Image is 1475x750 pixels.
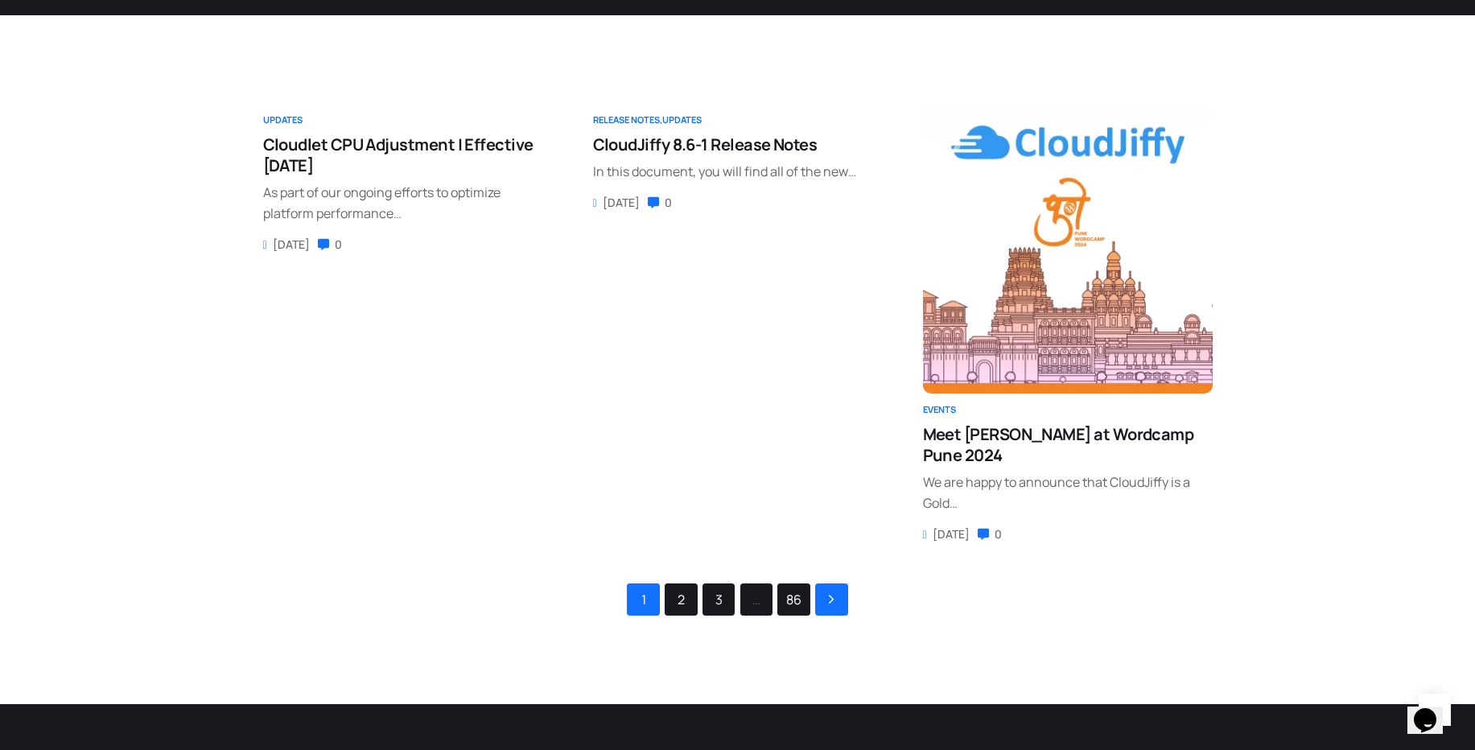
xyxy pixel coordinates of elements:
[593,113,660,126] a: Release Notes
[741,584,772,615] span: …
[593,126,818,155] a: CloudJiffy 8.6-1 Release Notes
[923,423,1194,466] span: Meet [PERSON_NAME] at Wordcamp Pune 2024
[665,584,696,615] a: 2
[263,126,553,176] a: Cloudlet CPU Adjustment | Effective [DATE]
[923,416,1213,466] a: Meet [PERSON_NAME] at Wordcamp Pune 2024
[263,236,318,253] div: [DATE]
[923,525,978,543] div: [DATE]
[263,183,553,224] div: As part of our ongoing efforts to optimize platform performance…
[923,403,956,415] a: Events
[628,584,658,615] span: 1
[593,194,648,212] div: [DATE]
[662,113,702,126] a: Updates
[593,134,818,155] span: CloudJiffy 8.6-1 Release Notes
[778,584,809,615] a: 86
[593,113,702,127] div: ,
[703,584,734,615] a: 3
[263,113,303,126] a: Updates
[263,583,1213,616] nav: Posts navigation
[648,194,680,212] div: 0
[923,472,1213,513] div: We are happy to announce that CloudJiffy is a Gold…
[1407,686,1459,734] iframe: chat widget
[593,162,856,183] div: In this document, you will find all of the new…
[318,236,350,253] div: 0
[263,134,534,176] span: Cloudlet CPU Adjustment | Effective [DATE]
[978,525,1010,543] div: 0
